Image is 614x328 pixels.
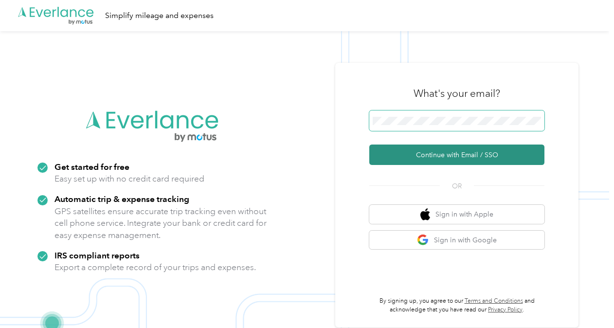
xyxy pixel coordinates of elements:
button: Continue with Email / SSO [369,145,544,165]
img: google logo [417,234,429,246]
div: Simplify mileage and expenses [105,10,214,22]
strong: Automatic trip & expense tracking [54,194,189,204]
button: apple logoSign in with Apple [369,205,544,224]
strong: IRS compliant reports [54,250,140,260]
iframe: Everlance-gr Chat Button Frame [560,273,614,328]
span: OR [440,181,474,191]
p: Export a complete record of your trips and expenses. [54,261,256,273]
a: Privacy Policy [488,306,523,313]
p: Easy set up with no credit card required [54,173,204,185]
button: google logoSign in with Google [369,231,544,250]
a: Terms and Conditions [465,297,523,305]
strong: Get started for free [54,162,129,172]
p: By signing up, you agree to our and acknowledge that you have read our . [369,297,544,314]
h3: What's your email? [414,87,500,100]
img: apple logo [420,208,430,220]
p: GPS satellites ensure accurate trip tracking even without cell phone service. Integrate your bank... [54,205,267,241]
